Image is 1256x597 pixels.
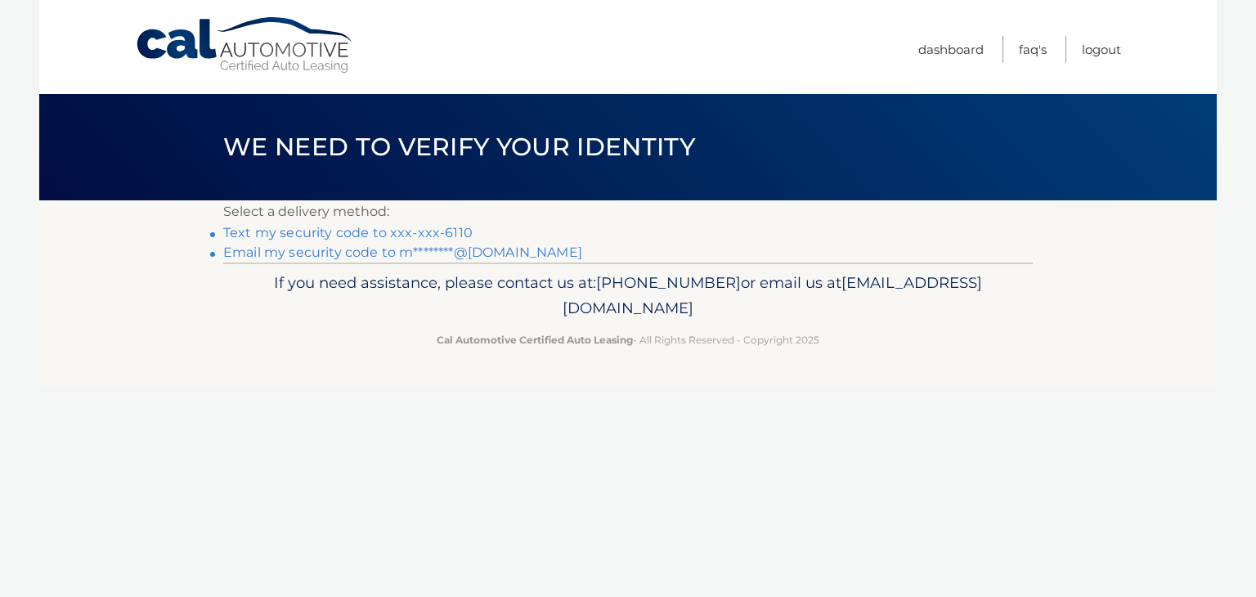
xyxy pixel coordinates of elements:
[918,36,984,63] a: Dashboard
[437,334,633,346] strong: Cal Automotive Certified Auto Leasing
[223,132,695,162] span: We need to verify your identity
[223,225,473,240] a: Text my security code to xxx-xxx-6110
[223,200,1033,223] p: Select a delivery method:
[135,16,356,74] a: Cal Automotive
[1082,36,1121,63] a: Logout
[234,331,1022,348] p: - All Rights Reserved - Copyright 2025
[1019,36,1047,63] a: FAQ's
[223,245,582,260] a: Email my security code to m********@[DOMAIN_NAME]
[596,273,741,292] span: [PHONE_NUMBER]
[234,270,1022,322] p: If you need assistance, please contact us at: or email us at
